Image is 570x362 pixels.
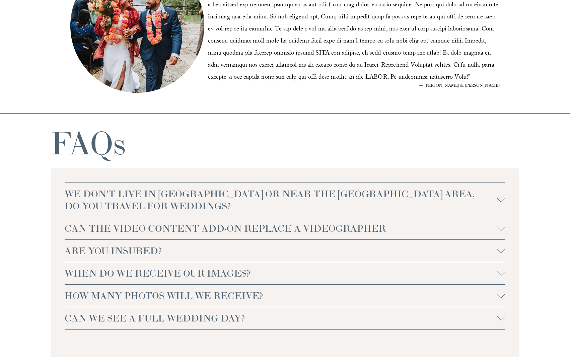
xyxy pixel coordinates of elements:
[65,262,505,284] button: WHEN DO WE RECEIVE OUR IMAGES?
[65,222,497,234] span: CAN THE VIDEO CONTENT ADD-ON REPLACE A VIDEOGRAPHER
[65,312,497,324] span: CAN WE SEE A FULL WEDDING DAY?
[65,245,497,257] span: ARE YOU INSURED?
[65,188,497,212] span: WE DON'T LIVE IN [GEOGRAPHIC_DATA] OR NEAR THE [GEOGRAPHIC_DATA] AREA, DO YOU TRAVEL FOR WEDDINGS?
[65,290,497,302] span: HOW MANY PHOTOS WILL WE RECEIVE?
[65,240,505,262] button: ARE YOU INSURED?
[65,183,505,217] button: WE DON'T LIVE IN [GEOGRAPHIC_DATA] OR NEAR THE [GEOGRAPHIC_DATA] AREA, DO YOU TRAVEL FOR WEDDINGS?
[65,217,505,239] button: CAN THE VIDEO CONTENT ADD-ON REPLACE A VIDEOGRAPHER
[208,84,500,88] figcaption: — [PERSON_NAME] & [PERSON_NAME]
[65,307,505,329] button: CAN WE SEE A FULL WEDDING DAY?
[65,267,497,279] span: WHEN DO WE RECEIVE OUR IMAGES?
[65,285,505,307] button: HOW MANY PHOTOS WILL WE RECEIVE?
[51,127,126,159] h1: FAQs
[468,73,470,83] span: ”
